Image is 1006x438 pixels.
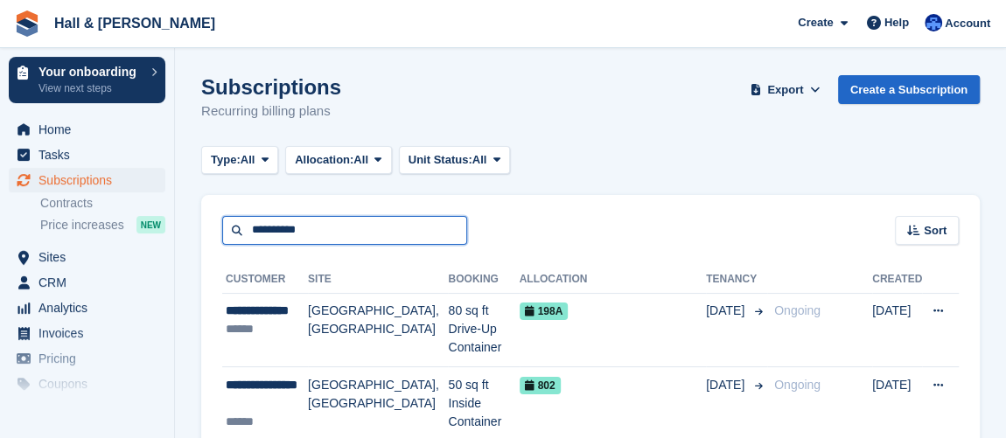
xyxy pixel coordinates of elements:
p: Recurring billing plans [201,101,341,122]
a: menu [9,245,165,269]
span: 198A [520,302,569,320]
button: Unit Status: All [399,146,510,175]
button: Export [747,75,824,104]
span: Subscriptions [38,168,143,192]
span: Analytics [38,295,143,320]
th: Created [872,266,922,294]
td: 80 sq ft Drive-Up Container [448,293,519,367]
span: CRM [38,270,143,295]
th: Tenancy [706,266,767,294]
a: Your onboarding View next steps [9,57,165,103]
h1: Subscriptions [201,75,341,99]
img: Claire Banham [925,14,942,31]
span: Ongoing [774,378,821,392]
span: Sort [924,222,947,240]
td: [DATE] [872,293,922,367]
span: Type: [211,151,241,169]
span: Pricing [38,346,143,371]
a: Create a Subscription [838,75,980,104]
span: Protection [38,397,143,421]
span: Unit Status: [409,151,472,169]
span: Create [798,14,833,31]
span: Invoices [38,321,143,345]
span: Export [767,81,803,99]
span: Tasks [38,143,143,167]
th: Site [308,266,448,294]
span: [DATE] [706,376,748,394]
button: Type: All [201,146,278,175]
img: stora-icon-8386f47178a22dfd0bd8f6a31ec36ba5ce8667c1dd55bd0f319d3a0aa187defe.svg [14,10,40,37]
a: menu [9,372,165,396]
a: menu [9,397,165,421]
th: Allocation [520,266,706,294]
div: NEW [136,216,165,233]
a: menu [9,295,165,320]
span: 802 [520,377,561,394]
span: Ongoing [774,303,821,317]
a: Hall & [PERSON_NAME] [47,9,222,38]
th: Customer [222,266,308,294]
p: View next steps [38,80,143,96]
span: Home [38,117,143,142]
p: Your onboarding [38,66,143,78]
a: menu [9,346,165,371]
a: menu [9,143,165,167]
a: menu [9,270,165,295]
a: Price increases NEW [40,215,165,234]
span: Allocation: [295,151,353,169]
button: Allocation: All [285,146,392,175]
a: menu [9,321,165,345]
td: [GEOGRAPHIC_DATA], [GEOGRAPHIC_DATA] [308,293,448,367]
a: Contracts [40,195,165,212]
span: All [472,151,487,169]
span: Coupons [38,372,143,396]
a: menu [9,117,165,142]
a: menu [9,168,165,192]
span: Account [945,15,990,32]
span: [DATE] [706,302,748,320]
span: Help [884,14,909,31]
th: Booking [448,266,519,294]
span: Sites [38,245,143,269]
span: All [353,151,368,169]
span: All [241,151,255,169]
span: Price increases [40,217,124,233]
